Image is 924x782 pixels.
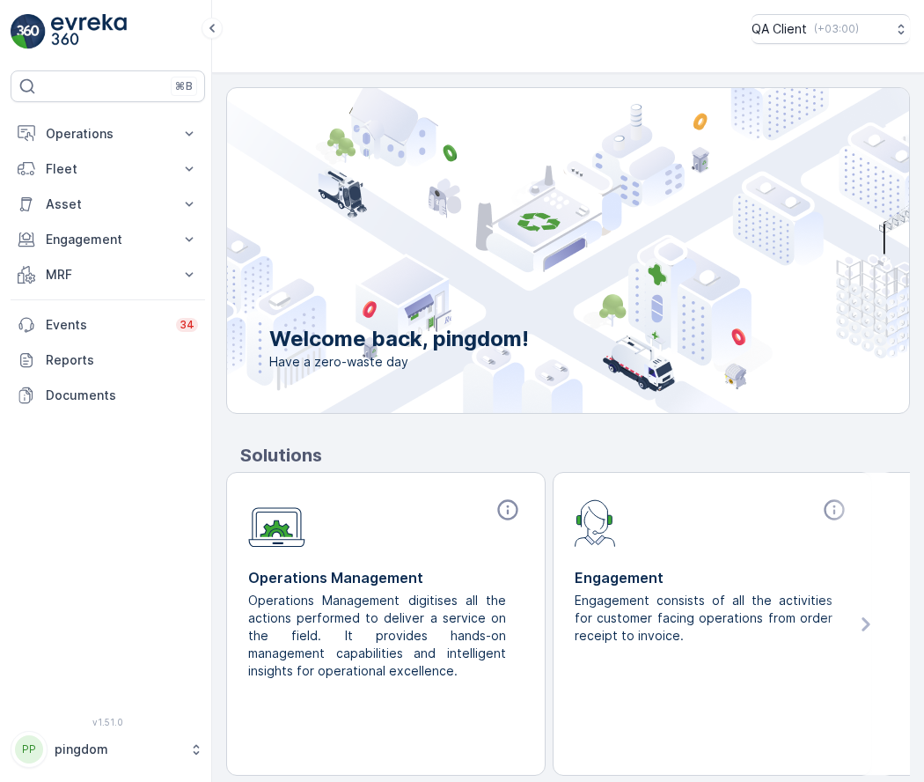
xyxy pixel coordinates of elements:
p: Asset [46,195,170,213]
a: Events34 [11,307,205,343]
button: MRF [11,257,205,292]
p: ⌘B [175,79,193,93]
p: Operations [46,125,170,143]
button: Operations [11,116,205,151]
span: Have a zero-waste day [269,353,529,371]
img: logo_light-DOdMpM7g.png [51,14,127,49]
img: module-icon [575,498,616,547]
button: Engagement [11,222,205,257]
p: Fleet [46,160,170,178]
img: logo [11,14,46,49]
button: PPpingdom [11,731,205,768]
p: ( +03:00 ) [814,22,859,36]
span: v 1.51.0 [11,717,205,727]
p: Engagement consists of all the activities for customer facing operations from order receipt to in... [575,592,836,645]
p: MRF [46,266,170,284]
a: Documents [11,378,205,413]
button: QA Client(+03:00) [752,14,910,44]
p: Operations Management [248,567,524,588]
p: Engagement [575,567,850,588]
button: Fleet [11,151,205,187]
img: module-icon [248,498,305,548]
p: Welcome back, pingdom! [269,325,529,353]
p: Engagement [46,231,170,248]
img: city illustration [148,88,909,413]
button: Asset [11,187,205,222]
p: QA Client [752,20,807,38]
p: Reports [46,351,198,369]
p: Operations Management digitises all the actions performed to deliver a service on the field. It p... [248,592,510,680]
p: Documents [46,387,198,404]
p: pingdom [55,741,180,758]
p: 34 [180,318,194,332]
div: PP [15,735,43,764]
p: Events [46,316,165,334]
p: Solutions [240,442,910,468]
a: Reports [11,343,205,378]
